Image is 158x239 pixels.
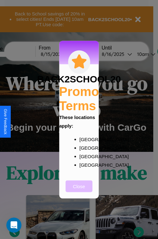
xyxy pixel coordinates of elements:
[3,109,8,134] div: Give Feedback
[59,84,99,113] h2: Promo Terms
[79,160,91,169] p: [GEOGRAPHIC_DATA]
[66,180,93,192] button: Close
[6,218,21,233] iframe: Intercom live chat
[79,143,91,152] p: [GEOGRAPHIC_DATA]
[37,74,121,84] h3: BACK2SCHOOL20
[79,135,91,143] p: [GEOGRAPHIC_DATA]
[79,152,91,160] p: [GEOGRAPHIC_DATA]
[59,114,95,128] b: These locations apply:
